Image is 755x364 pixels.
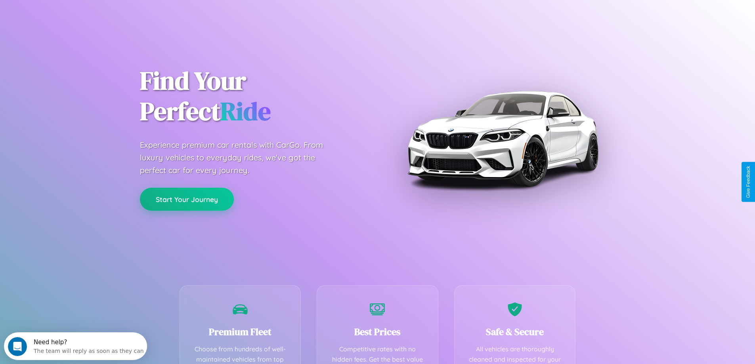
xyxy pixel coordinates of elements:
div: Need help? [30,7,140,13]
h3: Premium Fleet [192,325,289,338]
h3: Best Prices [329,325,426,338]
iframe: Intercom live chat discovery launcher [4,332,147,360]
button: Start Your Journey [140,188,234,211]
div: Give Feedback [745,166,751,198]
span: Ride [220,94,271,128]
iframe: Intercom live chat [8,337,27,356]
div: The team will reply as soon as they can [30,13,140,21]
p: Experience premium car rentals with CarGo. From luxury vehicles to everyday rides, we've got the ... [140,139,338,177]
h3: Safe & Secure [466,325,564,338]
div: Open Intercom Messenger [3,3,147,25]
img: Premium BMW car rental vehicle [403,40,602,238]
h1: Find Your Perfect [140,66,366,127]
